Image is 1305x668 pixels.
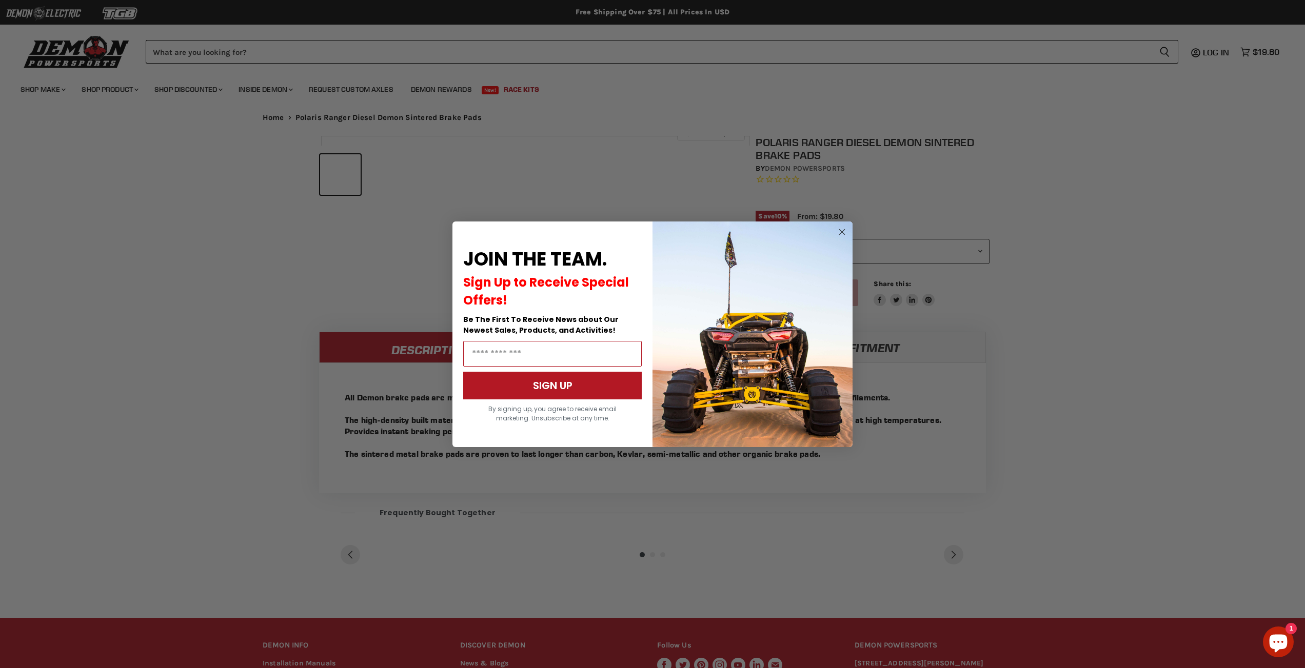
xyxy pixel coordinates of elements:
[463,314,619,335] span: Be The First To Receive News about Our Newest Sales, Products, and Activities!
[463,246,607,272] span: JOIN THE TEAM.
[463,274,629,309] span: Sign Up to Receive Special Offers!
[652,221,853,447] img: a9095488-b6e7-41ba-879d-588abfab540b.jpeg
[463,372,642,399] button: SIGN UP
[836,226,848,238] button: Close dialog
[1260,626,1297,660] inbox-online-store-chat: Shopify online store chat
[463,341,642,367] input: Email Address
[488,404,617,422] span: By signing up, you agree to receive email marketing. Unsubscribe at any time.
